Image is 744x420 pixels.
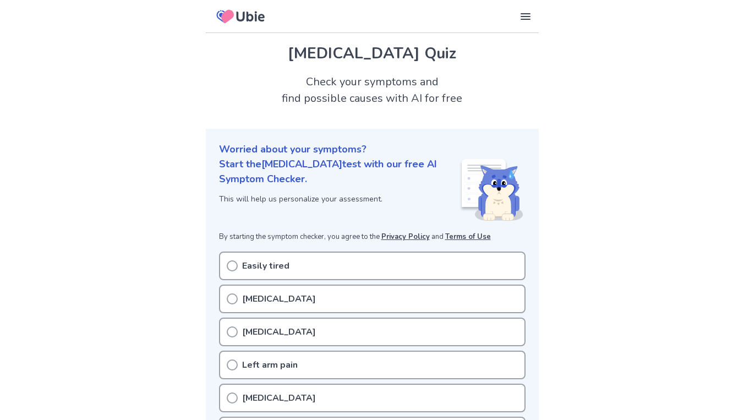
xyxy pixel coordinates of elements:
p: Worried about your symptoms? [219,142,526,157]
a: Terms of Use [445,232,491,242]
p: By starting the symptom checker, you agree to the and [219,232,526,243]
p: Start the [MEDICAL_DATA] test with our free AI Symptom Checker. [219,157,459,187]
img: Shiba [459,159,523,221]
p: Left arm pain [242,358,298,372]
p: [MEDICAL_DATA] [242,391,316,405]
p: [MEDICAL_DATA] [242,292,316,306]
p: This will help us personalize your assessment. [219,193,459,205]
h1: [MEDICAL_DATA] Quiz [219,42,526,65]
h2: Check your symptoms and find possible causes with AI for free [206,74,539,107]
p: Easily tired [242,259,289,272]
p: [MEDICAL_DATA] [242,325,316,339]
a: Privacy Policy [381,232,430,242]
